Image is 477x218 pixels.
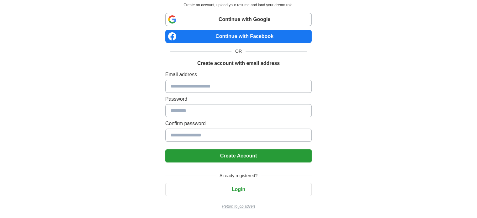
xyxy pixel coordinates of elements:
[165,13,312,26] a: Continue with Google
[165,149,312,162] button: Create Account
[165,187,312,192] a: Login
[167,2,310,8] p: Create an account, upload your resume and land your dream role.
[197,60,280,67] h1: Create account with email address
[165,204,312,209] a: Return to job advert
[165,71,312,78] label: Email address
[165,183,312,196] button: Login
[216,173,261,179] span: Already registered?
[165,120,312,127] label: Confirm password
[165,30,312,43] a: Continue with Facebook
[231,48,246,55] span: OR
[165,95,312,103] label: Password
